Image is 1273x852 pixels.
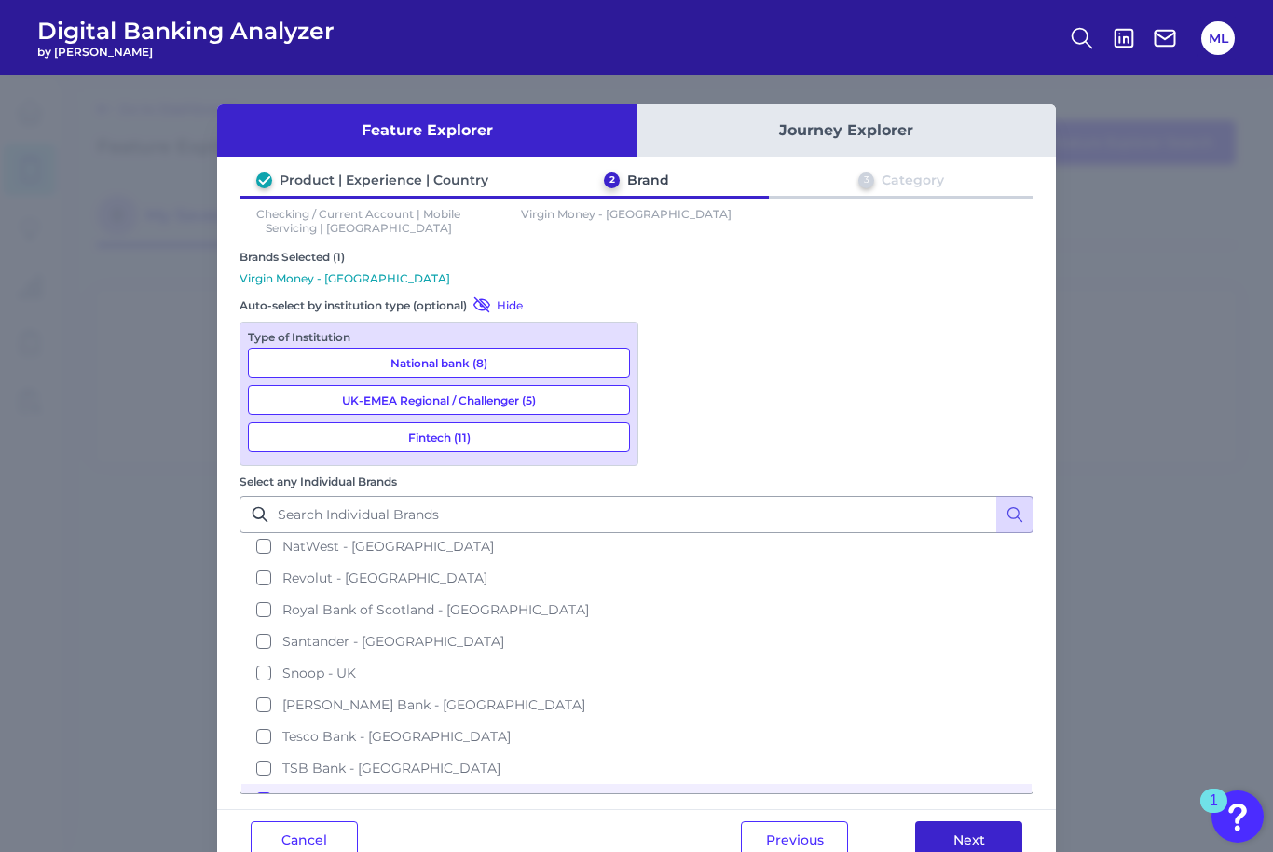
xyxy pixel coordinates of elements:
div: Product | Experience | Country [280,172,488,188]
button: UK-EMEA Regional / Challenger (5) [248,385,630,415]
label: Select any Individual Brands [240,474,397,488]
div: Brand [627,172,669,188]
div: Auto-select by institution type (optional) [240,295,638,314]
div: Category [882,172,944,188]
span: by [PERSON_NAME] [37,45,335,59]
button: TSB Bank - [GEOGRAPHIC_DATA] [241,752,1032,784]
button: National bank (8) [248,348,630,378]
button: Virgin Money - [GEOGRAPHIC_DATA] [241,784,1032,816]
div: Type of Institution [248,330,630,344]
button: Open Resource Center, 1 new notification [1211,790,1264,843]
button: NatWest - [GEOGRAPHIC_DATA] [241,530,1032,562]
button: Fintech (11) [248,422,630,452]
span: Digital Banking Analyzer [37,17,335,45]
p: Virgin Money - [GEOGRAPHIC_DATA] [508,207,746,235]
button: Hide [467,295,523,314]
button: Tesco Bank - [GEOGRAPHIC_DATA] [241,721,1032,752]
button: Revolut - [GEOGRAPHIC_DATA] [241,562,1032,594]
span: Santander - [GEOGRAPHIC_DATA] [282,633,504,650]
span: Tesco Bank - [GEOGRAPHIC_DATA] [282,728,511,745]
button: Journey Explorer [636,104,1056,157]
div: Brands Selected (1) [240,250,1033,264]
div: 1 [1210,801,1218,825]
span: NatWest - [GEOGRAPHIC_DATA] [282,538,494,555]
span: TSB Bank - [GEOGRAPHIC_DATA] [282,760,500,776]
input: Search Individual Brands [240,496,1033,533]
button: Royal Bank of Scotland - [GEOGRAPHIC_DATA] [241,594,1032,625]
span: [PERSON_NAME] Bank - [GEOGRAPHIC_DATA] [282,696,585,713]
button: Snoop - UK [241,657,1032,689]
span: Snoop - UK [282,665,356,681]
button: [PERSON_NAME] Bank - [GEOGRAPHIC_DATA] [241,689,1032,721]
div: 2 [604,172,620,188]
button: Feature Explorer [217,104,636,157]
div: 3 [858,172,874,188]
span: Royal Bank of Scotland - [GEOGRAPHIC_DATA] [282,601,589,618]
p: Virgin Money - [GEOGRAPHIC_DATA] [240,271,1033,285]
button: ML [1201,21,1235,55]
button: Santander - [GEOGRAPHIC_DATA] [241,625,1032,657]
span: Virgin Money - [GEOGRAPHIC_DATA] [282,791,525,808]
span: Revolut - [GEOGRAPHIC_DATA] [282,570,487,586]
p: Checking / Current Account | Mobile Servicing | [GEOGRAPHIC_DATA] [240,207,478,235]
